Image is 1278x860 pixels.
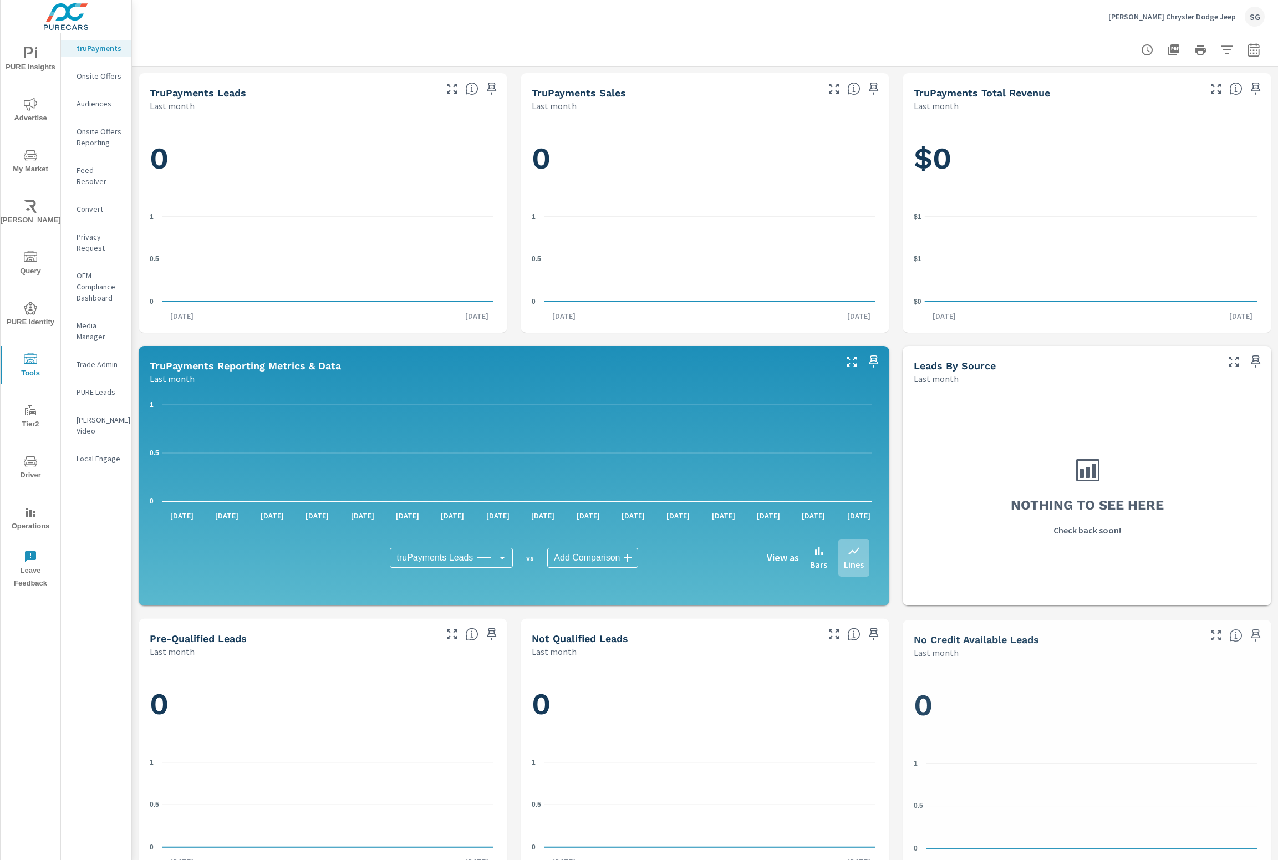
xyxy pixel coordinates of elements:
[554,552,620,563] span: Add Comparison
[478,510,517,521] p: [DATE]
[483,625,501,643] span: Save this to your personalized report
[77,320,123,342] p: Media Manager
[483,80,501,98] span: Save this to your personalized report
[1053,523,1121,537] p: Check back soon!
[847,628,861,641] span: A basic review has been done and has not approved the credit worthiness of the lead by the config...
[443,625,461,643] button: Make Fullscreen
[810,558,827,571] p: Bars
[388,510,427,521] p: [DATE]
[4,200,57,227] span: [PERSON_NAME]
[150,497,154,505] text: 0
[77,165,123,187] p: Feed Resolver
[532,685,878,723] h1: 0
[150,801,159,808] text: 0.5
[61,95,131,112] div: Audiences
[61,411,131,439] div: [PERSON_NAME] Video
[749,510,788,521] p: [DATE]
[150,633,247,644] h5: Pre-Qualified Leads
[825,625,843,643] button: Make Fullscreen
[4,47,57,74] span: PURE Insights
[839,510,878,521] p: [DATE]
[61,356,131,373] div: Trade Admin
[659,510,697,521] p: [DATE]
[298,510,337,521] p: [DATE]
[4,149,57,176] span: My Market
[150,360,341,372] h5: truPayments Reporting Metrics & Data
[1108,12,1236,22] p: [PERSON_NAME] Chrysler Dodge Jeep
[865,625,883,643] span: Save this to your personalized report
[914,213,921,221] text: $1
[925,311,964,322] p: [DATE]
[77,126,123,148] p: Onsite Offers Reporting
[465,628,478,641] span: A basic review has been done and approved the credit worthiness of the lead by the configured cre...
[704,510,743,521] p: [DATE]
[61,267,131,306] div: OEM Compliance Dashboard
[443,80,461,98] button: Make Fullscreen
[914,686,1260,724] h1: 0
[767,552,799,563] h6: View as
[544,311,583,322] p: [DATE]
[4,404,57,431] span: Tier2
[914,372,959,385] p: Last month
[1189,39,1211,61] button: Print Report
[61,384,131,400] div: PURE Leads
[513,553,547,563] p: vs
[532,255,541,263] text: 0.5
[4,251,57,278] span: Query
[1247,353,1265,370] span: Save this to your personalized report
[914,99,959,113] p: Last month
[914,646,959,659] p: Last month
[1225,353,1243,370] button: Make Fullscreen
[1229,82,1243,95] span: Total revenue from sales matched to a truPayments lead. [Source: This data is sourced from the de...
[61,123,131,151] div: Onsite Offers Reporting
[532,140,878,177] h1: 0
[77,359,123,370] p: Trade Admin
[1221,311,1260,322] p: [DATE]
[77,43,123,54] p: truPayments
[77,386,123,398] p: PURE Leads
[914,844,918,852] text: 0
[914,802,923,810] text: 0.5
[1245,7,1265,27] div: SG
[162,510,201,521] p: [DATE]
[794,510,833,521] p: [DATE]
[390,548,513,568] div: truPayments Leads
[532,298,536,306] text: 0
[4,550,57,590] span: Leave Feedback
[547,548,638,568] div: Add Comparison
[61,162,131,190] div: Feed Resolver
[914,760,918,767] text: 1
[847,82,861,95] span: Number of sales matched to a truPayments lead. [Source: This data is sourced from the dealer's DM...
[532,801,541,808] text: 0.5
[77,453,123,464] p: Local Engage
[532,843,536,851] text: 0
[4,455,57,482] span: Driver
[433,510,472,521] p: [DATE]
[843,353,861,370] button: Make Fullscreen
[914,360,996,372] h5: Leads By Source
[4,98,57,125] span: Advertise
[532,213,536,221] text: 1
[61,228,131,256] div: Privacy Request
[1207,627,1225,644] button: Make Fullscreen
[77,203,123,215] p: Convert
[61,201,131,217] div: Convert
[865,80,883,98] span: Save this to your personalized report
[1243,39,1265,61] button: Select Date Range
[162,311,201,322] p: [DATE]
[569,510,608,521] p: [DATE]
[150,685,496,723] h1: 0
[532,87,626,99] h5: truPayments Sales
[150,140,496,177] h1: 0
[150,843,154,851] text: 0
[150,645,195,658] p: Last month
[914,140,1260,177] h1: $0
[865,353,883,370] span: Save this to your personalized report
[61,317,131,345] div: Media Manager
[77,231,123,253] p: Privacy Request
[532,645,577,658] p: Last month
[61,450,131,467] div: Local Engage
[839,311,878,322] p: [DATE]
[253,510,292,521] p: [DATE]
[1247,80,1265,98] span: Save this to your personalized report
